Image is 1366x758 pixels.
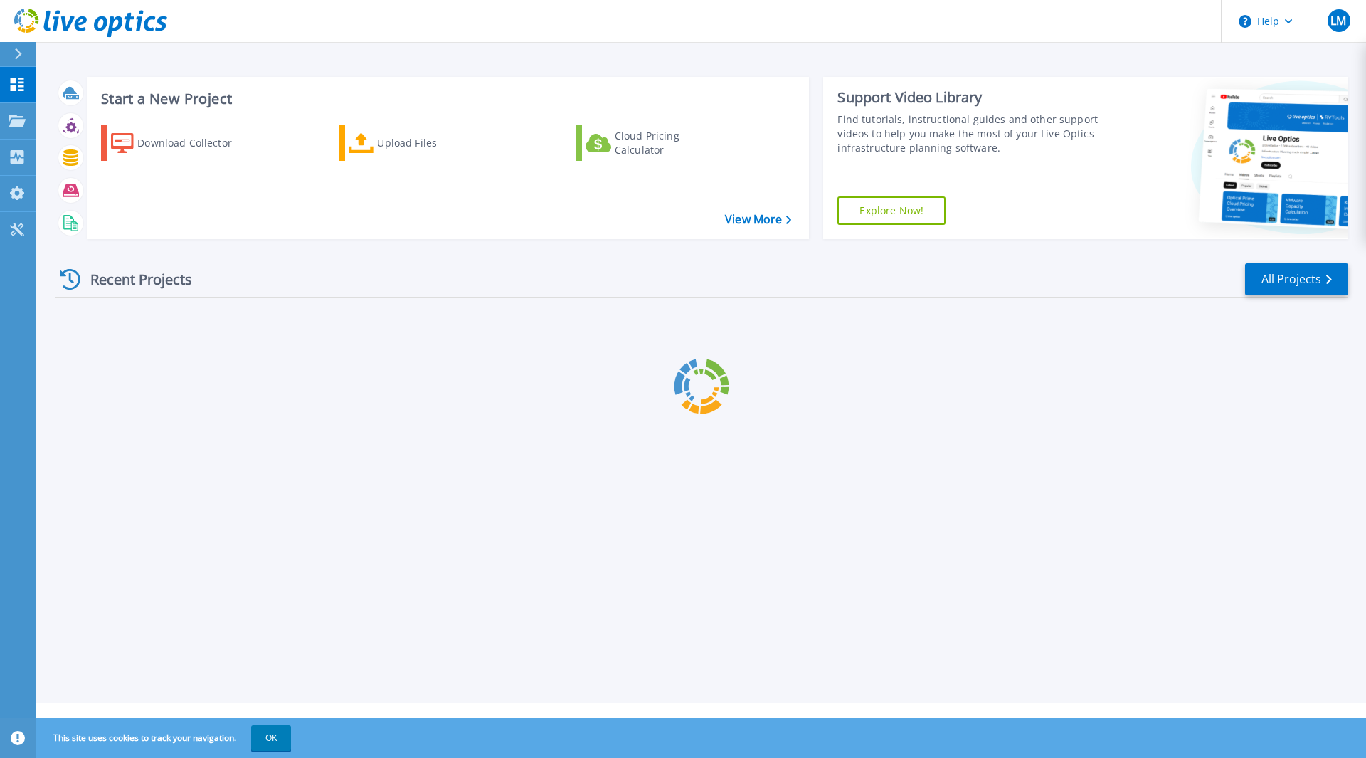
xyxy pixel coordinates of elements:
div: Recent Projects [55,262,211,297]
h3: Start a New Project [101,91,791,107]
a: All Projects [1245,263,1348,295]
div: Find tutorials, instructional guides and other support videos to help you make the most of your L... [837,112,1105,155]
div: Support Video Library [837,88,1105,107]
div: Upload Files [377,129,491,157]
div: Cloud Pricing Calculator [615,129,729,157]
a: Upload Files [339,125,497,161]
a: View More [725,213,791,226]
a: Explore Now! [837,196,946,225]
div: Download Collector [137,129,251,157]
span: This site uses cookies to track your navigation. [39,725,291,751]
button: OK [251,725,291,751]
span: LM [1330,15,1346,26]
a: Cloud Pricing Calculator [576,125,734,161]
a: Download Collector [101,125,260,161]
